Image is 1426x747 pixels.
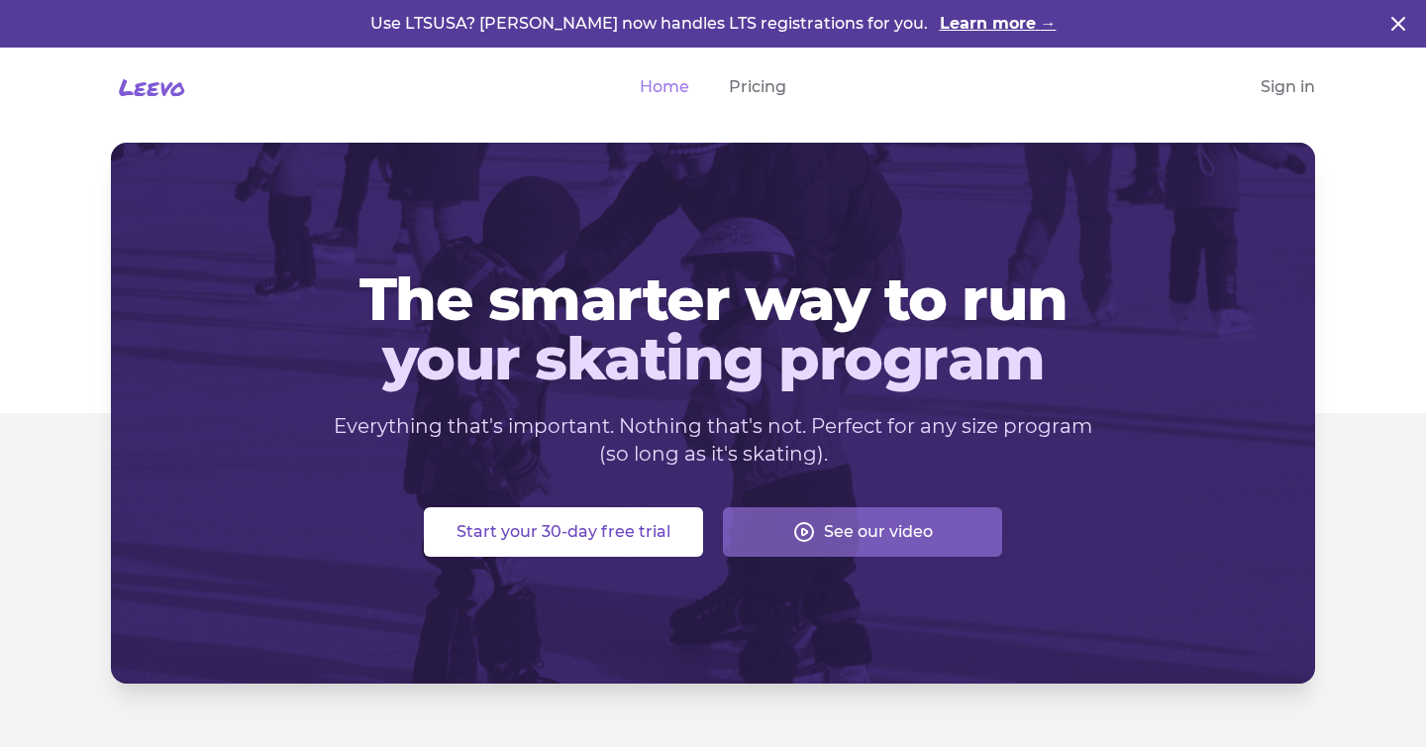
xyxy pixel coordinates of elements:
[940,12,1057,36] a: Learn more
[424,507,703,557] button: Start your 30-day free trial
[143,269,1283,329] span: The smarter way to run
[143,329,1283,388] span: your skating program
[640,75,689,99] a: Home
[1261,75,1315,99] a: Sign in
[333,412,1093,468] p: Everything that's important. Nothing that's not. Perfect for any size program (so long as it's sk...
[370,14,932,33] span: Use LTSUSA? [PERSON_NAME] now handles LTS registrations for you.
[729,75,786,99] a: Pricing
[1041,14,1057,33] span: →
[111,71,185,103] a: Leevo
[824,520,933,544] span: See our video
[723,507,1002,557] button: See our video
